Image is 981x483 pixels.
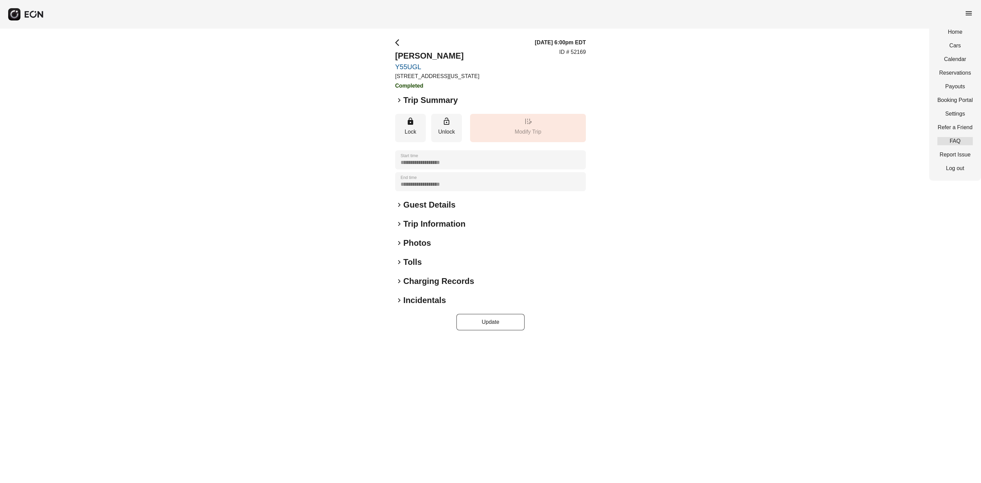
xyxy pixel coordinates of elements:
[937,28,973,36] a: Home
[395,239,403,247] span: keyboard_arrow_right
[395,296,403,304] span: keyboard_arrow_right
[442,117,451,125] span: lock_open
[395,277,403,285] span: keyboard_arrow_right
[403,238,431,248] h2: Photos
[937,137,973,145] a: FAQ
[937,55,973,63] a: Calendar
[937,110,973,118] a: Settings
[403,257,422,268] h2: Tolls
[395,50,479,61] h2: [PERSON_NAME]
[937,82,973,91] a: Payouts
[395,114,426,142] button: Lock
[937,164,973,172] a: Log out
[559,48,586,56] p: ID # 52169
[403,295,446,306] h2: Incidentals
[403,95,458,106] h2: Trip Summary
[395,258,403,266] span: keyboard_arrow_right
[403,218,466,229] h2: Trip Information
[395,220,403,228] span: keyboard_arrow_right
[395,82,479,90] h3: Completed
[395,96,403,104] span: keyboard_arrow_right
[456,314,525,330] button: Update
[395,63,479,71] a: Y55UGL
[399,128,422,136] p: Lock
[406,117,415,125] span: lock
[937,42,973,50] a: Cars
[435,128,458,136] p: Unlock
[403,199,455,210] h2: Guest Details
[937,69,973,77] a: Reservations
[395,72,479,80] p: [STREET_ADDRESS][US_STATE]
[403,276,474,287] h2: Charging Records
[937,123,973,132] a: Refer a Friend
[965,9,973,17] span: menu
[937,151,973,159] a: Report Issue
[937,96,973,104] a: Booking Portal
[535,39,586,47] h3: [DATE] 6:00pm EDT
[431,114,462,142] button: Unlock
[395,39,403,47] span: arrow_back_ios
[395,201,403,209] span: keyboard_arrow_right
